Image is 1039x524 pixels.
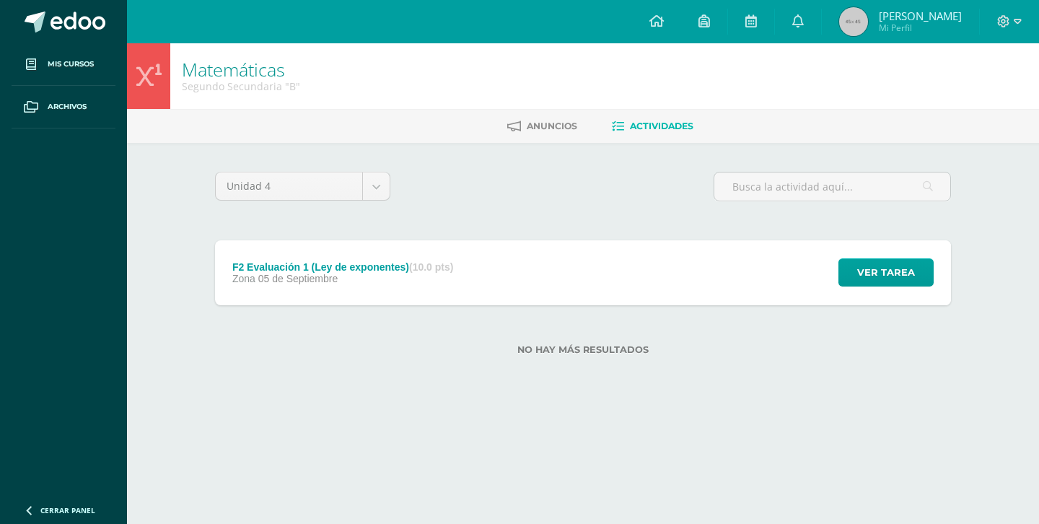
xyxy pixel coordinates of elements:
[879,22,962,34] span: Mi Perfil
[839,7,868,36] img: 45x45
[215,344,951,355] label: No hay más resultados
[48,101,87,113] span: Archivos
[12,86,115,128] a: Archivos
[12,43,115,86] a: Mis cursos
[857,259,915,286] span: Ver tarea
[182,59,300,79] h1: Matemáticas
[232,273,255,284] span: Zona
[612,115,693,138] a: Actividades
[48,58,94,70] span: Mis cursos
[258,273,338,284] span: 05 de Septiembre
[40,505,95,515] span: Cerrar panel
[182,57,285,82] a: Matemáticas
[507,115,577,138] a: Anuncios
[232,261,454,273] div: F2 Evaluación 1 (Ley de exponentes)
[216,173,390,200] a: Unidad 4
[879,9,962,23] span: [PERSON_NAME]
[182,79,300,93] div: Segundo Secundaria 'B'
[838,258,934,287] button: Ver tarea
[714,173,950,201] input: Busca la actividad aquí...
[630,121,693,131] span: Actividades
[409,261,453,273] strong: (10.0 pts)
[527,121,577,131] span: Anuncios
[227,173,351,200] span: Unidad 4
